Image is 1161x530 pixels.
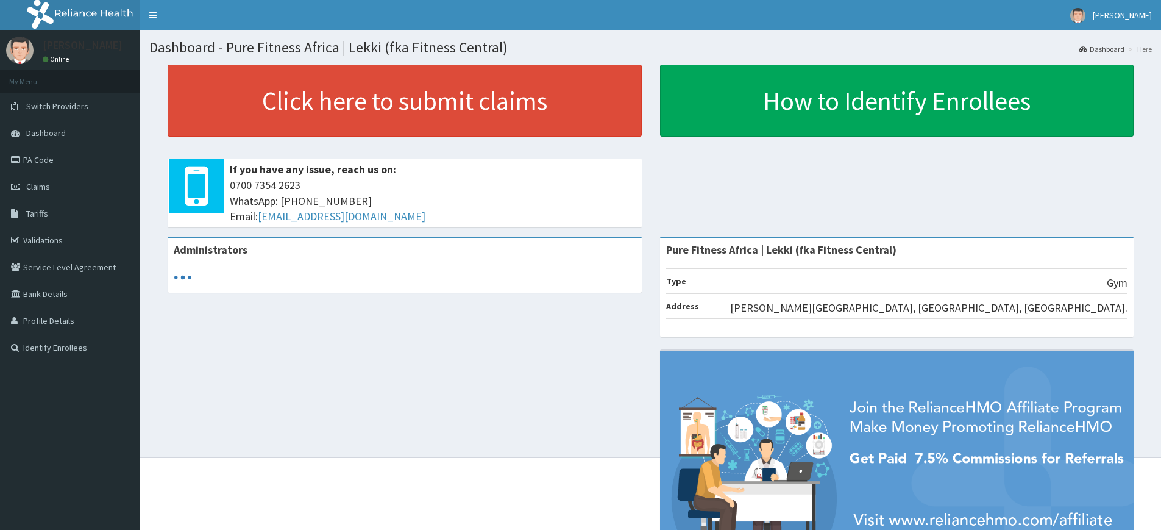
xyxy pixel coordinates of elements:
span: 0700 7354 2623 WhatsApp: [PHONE_NUMBER] Email: [230,177,636,224]
p: Gym [1107,275,1127,291]
b: Type [666,276,686,287]
a: [EMAIL_ADDRESS][DOMAIN_NAME] [258,209,425,223]
b: Administrators [174,243,247,257]
p: [PERSON_NAME][GEOGRAPHIC_DATA], [GEOGRAPHIC_DATA], [GEOGRAPHIC_DATA]. [730,300,1127,316]
span: Claims [26,181,50,192]
span: Tariffs [26,208,48,219]
li: Here [1126,44,1152,54]
b: If you have any issue, reach us on: [230,162,396,176]
span: [PERSON_NAME] [1093,10,1152,21]
b: Address [666,301,699,312]
a: Dashboard [1079,44,1124,54]
img: User Image [6,37,34,64]
a: How to Identify Enrollees [660,65,1134,137]
svg: audio-loading [174,268,192,287]
span: Dashboard [26,127,66,138]
p: [PERSON_NAME] [43,40,122,51]
a: Click here to submit claims [168,65,642,137]
h1: Dashboard - Pure Fitness Africa | Lekki (fka Fitness Central) [149,40,1152,56]
a: Online [43,55,72,63]
strong: Pure Fitness Africa | Lekki (fka Fitness Central) [666,243,896,257]
img: User Image [1070,8,1085,23]
span: Switch Providers [26,101,88,112]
